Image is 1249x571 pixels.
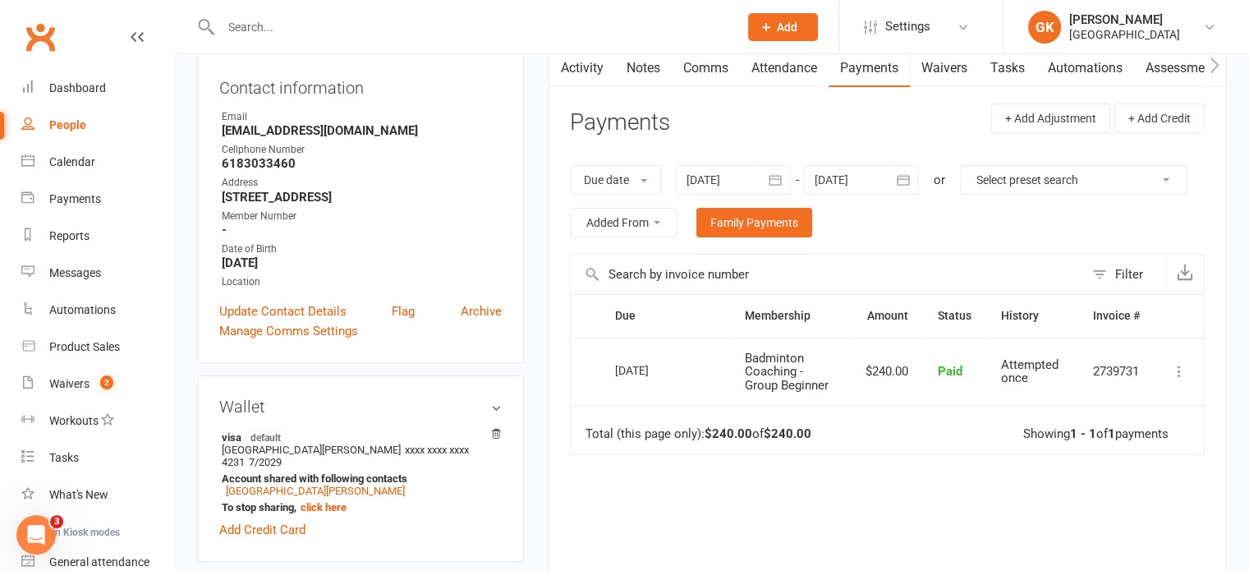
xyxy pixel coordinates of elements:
a: Tasks [979,49,1036,87]
a: Family Payments [696,208,812,237]
a: Comms [672,49,740,87]
span: Attempted once [1000,357,1058,386]
a: Workouts [21,403,173,440]
th: Invoice # [1078,295,1155,337]
a: Calendar [21,144,173,181]
div: Dashboard [49,81,106,94]
a: Tasks [21,440,173,477]
a: Product Sales [21,329,173,366]
div: Filter [1115,265,1143,284]
span: Settings [885,8,930,45]
button: + Add Adjustment [991,104,1110,133]
button: Add [748,13,818,41]
button: Added From [570,208,677,237]
div: [PERSON_NAME] [1069,12,1180,27]
div: Waivers [49,377,90,390]
a: Flag [392,302,415,321]
div: Reports [49,229,90,242]
strong: [EMAIL_ADDRESS][DOMAIN_NAME] [222,123,502,138]
a: Manage Comms Settings [219,321,358,341]
strong: 1 [1108,426,1115,441]
div: Total (this page only): of [585,427,811,441]
strong: $240.00 [705,426,752,441]
th: Membership [730,295,851,337]
th: Amount [850,295,922,337]
a: Archive [461,302,502,321]
td: $240.00 [850,338,922,406]
div: People [49,118,86,131]
h3: Payments [570,110,670,136]
div: Email [222,109,502,125]
a: Attendance [740,49,829,87]
button: Due date [570,165,661,195]
strong: - [222,223,502,237]
div: Payments [49,192,101,205]
a: Messages [21,255,173,292]
a: Payments [21,181,173,218]
span: 2 [100,375,113,389]
div: Showing of payments [1023,427,1169,441]
span: 3 [50,515,63,528]
div: Address [222,175,502,191]
li: [GEOGRAPHIC_DATA][PERSON_NAME] [219,428,502,516]
a: Automations [21,292,173,329]
div: Automations [49,303,116,316]
strong: 6183033460 [222,156,502,171]
button: Filter [1084,255,1165,294]
span: xxxx xxxx xxxx 4231 [222,444,469,468]
strong: $240.00 [764,426,811,441]
a: [GEOGRAPHIC_DATA][PERSON_NAME] [226,485,405,497]
a: Payments [829,49,910,87]
a: Assessments [1134,49,1234,87]
a: Dashboard [21,70,173,107]
span: Badminton Coaching - Group Beginner [745,351,829,393]
div: GK [1028,11,1061,44]
a: Activity [549,49,615,87]
div: Location [222,274,502,290]
a: click here [301,501,347,513]
strong: To stop sharing, [222,501,494,513]
div: Tasks [49,451,79,464]
div: [GEOGRAPHIC_DATA] [1069,27,1180,42]
div: Messages [49,266,101,279]
h3: Contact information [219,72,502,97]
div: Member Number [222,209,502,224]
div: [DATE] [615,357,691,383]
a: Reports [21,218,173,255]
div: What's New [49,488,108,501]
td: 2739731 [1078,338,1155,406]
strong: Account shared with following contacts [222,472,494,485]
a: Clubworx [20,16,61,58]
input: Search by invoice number [571,255,1084,294]
div: Product Sales [49,340,120,353]
a: Notes [615,49,672,87]
div: Cellphone Number [222,142,502,158]
span: Add [777,21,797,34]
iframe: Intercom live chat [16,515,56,555]
span: default [246,431,286,444]
a: Waivers 2 [21,366,173,403]
div: or [934,170,945,190]
a: Update Contact Details [219,302,347,321]
button: + Add Credit [1114,104,1205,133]
span: 7/2029 [249,456,282,468]
th: Due [600,295,730,337]
h3: Wallet [219,398,502,416]
span: Paid [937,364,962,379]
strong: [DATE] [222,256,502,270]
div: Date of Birth [222,242,502,257]
div: Workouts [49,414,99,427]
a: Waivers [910,49,979,87]
div: Calendar [49,155,95,168]
th: Status [922,295,985,337]
div: General attendance [49,555,149,569]
th: History [985,295,1078,337]
a: Automations [1036,49,1134,87]
a: People [21,107,173,144]
strong: [STREET_ADDRESS] [222,190,502,205]
a: Add Credit Card [219,520,305,540]
strong: visa [222,431,494,444]
a: What's New [21,477,173,513]
input: Search... [216,16,727,39]
strong: 1 - 1 [1070,426,1096,441]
